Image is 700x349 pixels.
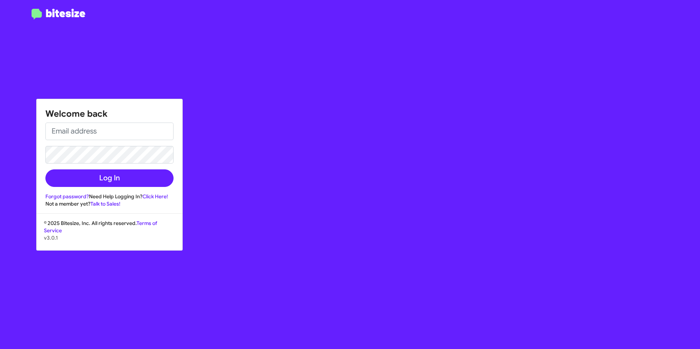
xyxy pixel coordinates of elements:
button: Log In [45,169,174,187]
div: © 2025 Bitesize, Inc. All rights reserved. [37,219,182,250]
input: Email address [45,123,174,140]
a: Talk to Sales! [90,200,120,207]
a: Terms of Service [44,220,157,234]
div: Not a member yet? [45,200,174,207]
a: Click Here! [142,193,168,200]
p: v3.0.1 [44,234,175,241]
a: Forgot password? [45,193,89,200]
div: Need Help Logging In? [45,193,174,200]
h1: Welcome back [45,108,174,120]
